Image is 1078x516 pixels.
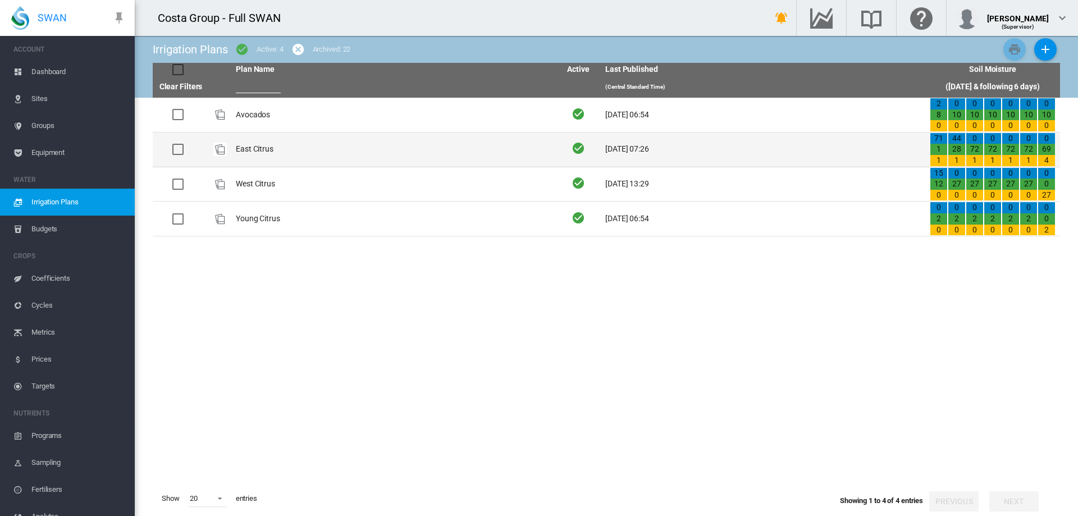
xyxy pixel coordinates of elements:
[840,496,923,505] span: Showing 1 to 4 of 4 entries
[984,98,1001,109] div: 0
[291,43,305,56] md-icon: icon-cancel
[112,11,126,25] md-icon: icon-pin
[1038,133,1055,144] div: 0
[1020,109,1037,121] div: 10
[1002,98,1019,109] div: 0
[930,98,947,109] div: 2
[1038,225,1055,236] div: 2
[925,202,1060,236] td: 0 2 0 0 2 0 0 2 0 0 2 0 0 2 0 0 2 0 0 0 2
[31,112,126,139] span: Groups
[13,40,126,58] span: ACCOUNT
[966,155,983,166] div: 1
[1056,11,1069,25] md-icon: icon-chevron-down
[984,225,1001,236] div: 0
[31,216,126,243] span: Budgets
[930,120,947,131] div: 0
[966,133,983,144] div: 0
[1002,190,1019,201] div: 0
[31,476,126,503] span: Fertilisers
[31,373,126,400] span: Targets
[213,108,227,121] img: product-image-placeholder.png
[925,167,1060,202] td: 15 12 0 0 27 0 0 27 0 0 27 0 0 27 0 0 27 0 0 0 27
[556,63,601,76] th: Active
[908,11,935,25] md-icon: Click here for help
[31,265,126,292] span: Coefficients
[1002,133,1019,144] div: 0
[925,133,1060,167] td: 71 1 1 44 28 1 0 72 1 0 72 1 0 72 1 0 72 1 0 69 4
[989,491,1039,512] button: Next
[966,225,983,236] div: 0
[770,7,793,29] button: icon-bell-ring
[948,144,965,155] div: 28
[948,213,965,225] div: 2
[984,213,1001,225] div: 2
[984,120,1001,131] div: 0
[984,168,1001,179] div: 0
[31,292,126,319] span: Cycles
[966,98,983,109] div: 0
[948,120,965,131] div: 0
[1002,144,1019,155] div: 72
[1008,43,1021,56] md-icon: icon-printer
[13,247,126,265] span: CROPS
[930,133,947,144] div: 71
[956,7,978,29] img: profile.jpg
[966,168,983,179] div: 0
[601,98,925,132] td: [DATE] 06:54
[1039,43,1052,56] md-icon: icon-plus
[925,98,1060,132] td: 2 8 0 0 10 0 0 10 0 0 10 0 0 10 0 0 10 0 0 10 0
[984,144,1001,155] div: 72
[1002,225,1019,236] div: 0
[984,202,1001,213] div: 0
[1002,155,1019,166] div: 1
[1020,225,1037,236] div: 0
[930,168,947,179] div: 15
[231,202,556,236] td: Young Citrus
[1002,202,1019,213] div: 0
[948,202,965,213] div: 0
[984,133,1001,144] div: 0
[1003,38,1026,61] button: Print Irrigation Plans
[38,11,67,25] span: SWAN
[190,494,198,503] div: 20
[929,491,979,512] button: Previous
[31,139,126,166] span: Equipment
[1038,202,1055,213] div: 0
[948,109,965,121] div: 10
[11,6,29,30] img: SWAN-Landscape-Logo-Colour-drop.png
[1038,190,1055,201] div: 27
[1038,168,1055,179] div: 0
[235,43,249,56] md-icon: icon-checkbox-marked-circle
[966,120,983,131] div: 0
[1002,120,1019,131] div: 0
[1038,179,1055,190] div: 0
[930,144,947,155] div: 1
[948,168,965,179] div: 0
[1038,120,1055,131] div: 0
[31,319,126,346] span: Metrics
[930,225,947,236] div: 0
[1020,213,1037,225] div: 2
[1020,155,1037,166] div: 1
[966,213,983,225] div: 2
[930,109,947,121] div: 8
[925,63,1060,76] th: Soil Moisture
[948,155,965,166] div: 1
[213,212,227,226] img: product-image-placeholder.png
[984,155,1001,166] div: 1
[1038,98,1055,109] div: 0
[966,202,983,213] div: 0
[1038,109,1055,121] div: 10
[925,76,1060,98] th: ([DATE] & following 6 days)
[1038,144,1055,155] div: 69
[984,179,1001,190] div: 27
[948,179,965,190] div: 27
[601,76,925,98] th: (Central Standard Time)
[966,109,983,121] div: 10
[930,213,947,225] div: 2
[948,133,965,144] div: 44
[31,85,126,112] span: Sites
[1038,155,1055,166] div: 4
[808,11,835,25] md-icon: Go to the Data Hub
[213,108,227,121] div: Plan Id: 21756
